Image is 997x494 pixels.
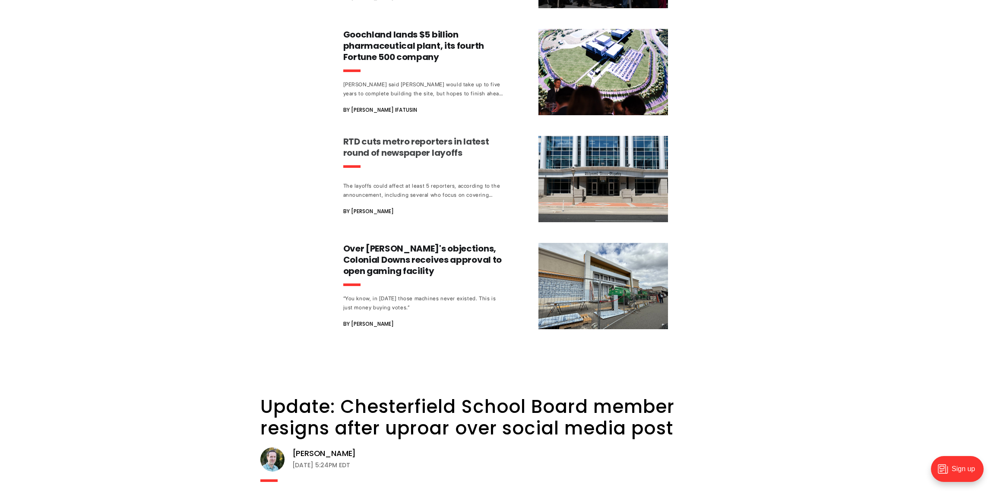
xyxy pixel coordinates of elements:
[343,136,668,222] a: RTD cuts metro reporters in latest round of newspaper layoffs The layoffs could affect at least 5...
[343,243,668,329] a: Over [PERSON_NAME]'s objections, Colonial Downs receives approval to open gaming facility “You kn...
[538,136,668,222] img: RTD cuts metro reporters in latest round of newspaper layoffs
[343,243,504,277] h3: Over [PERSON_NAME]'s objections, Colonial Downs receives approval to open gaming facility
[343,29,504,63] h3: Goochland lands $5 billion pharmaceutical plant, its fourth Fortune 500 company
[343,105,417,115] span: By [PERSON_NAME] Ifatusin
[260,447,285,472] img: Michael Phillips
[260,394,675,441] a: Update: Chesterfield School Board member resigns after uproar over social media post
[343,136,504,158] h3: RTD cuts metro reporters in latest round of newspaper layoffs
[343,80,504,98] div: [PERSON_NAME] said [PERSON_NAME] would take up to five years to complete building the site, but h...
[292,448,356,459] a: [PERSON_NAME]
[343,181,504,199] div: The layoffs could affect at least 5 reporters, according to the announcement, including several w...
[343,29,668,115] a: Goochland lands $5 billion pharmaceutical plant, its fourth Fortune 500 company [PERSON_NAME] sai...
[538,243,668,329] img: Over Henrico's objections, Colonial Downs receives approval to open gaming facility
[538,29,668,115] img: Goochland lands $5 billion pharmaceutical plant, its fourth Fortune 500 company
[343,294,504,312] div: “You know, in [DATE] those machines never existed. This is just money buying votes.”
[343,319,394,329] span: By [PERSON_NAME]
[343,206,394,217] span: By [PERSON_NAME]
[924,452,997,494] iframe: portal-trigger
[292,460,350,470] time: [DATE] 5:24PM EDT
